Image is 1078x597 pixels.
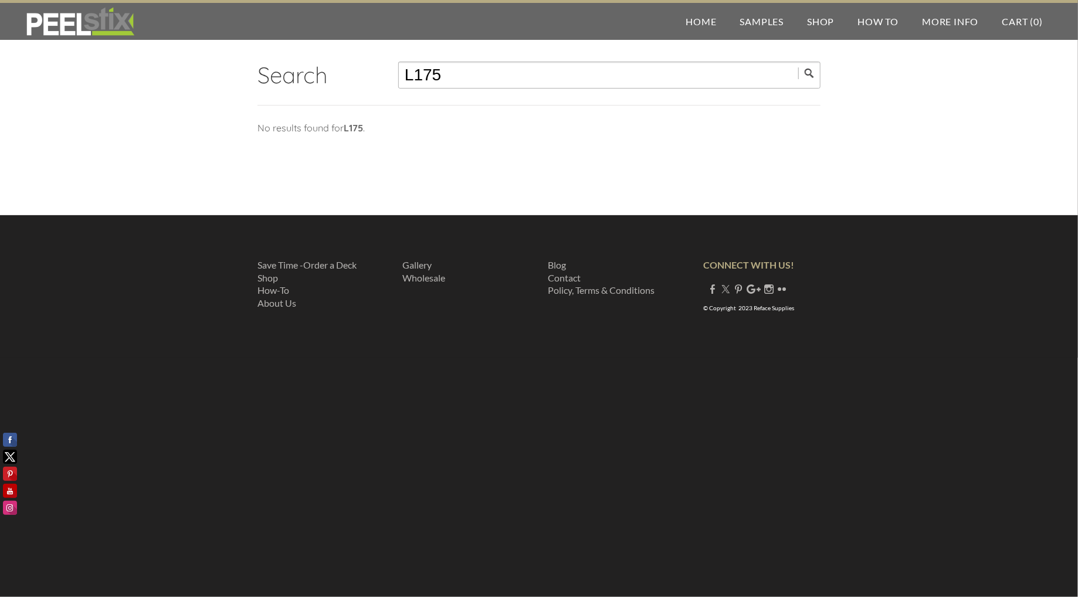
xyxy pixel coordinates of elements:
a: Samples [728,3,796,40]
a: Policy, Terms & Conditions [548,284,655,296]
strong: CONNECT WITH US! [703,259,794,270]
span: 0 [1033,16,1039,27]
a: ​Wholesale [403,272,446,283]
a: Flickr [778,283,787,294]
a: Pinterest [734,283,744,294]
a: Twitter [721,283,731,294]
a: How-To [257,284,289,296]
p: No results found for . [257,118,821,134]
a: Gallery​ [403,259,432,270]
a: Save Time -Order a Deck [257,259,357,270]
strong: L175 [344,122,363,134]
a: How To [846,3,911,40]
a: About Us [257,297,296,308]
font: ​ [403,259,446,283]
a: Plus [747,283,761,294]
h2: Search [257,62,370,89]
a: Instagram [765,283,774,294]
a: Cart (0) [991,3,1055,40]
a: Blog [548,259,566,270]
a: Facebook [709,283,718,294]
a: Shop [257,272,278,283]
img: REFACE SUPPLIES [23,7,137,36]
input: Submit [798,67,821,79]
font: © Copyright 2023 Reface Supplies [703,304,794,311]
a: Shop [795,3,846,40]
a: Home [674,3,728,40]
a: More Info [910,3,990,40]
a: Contact [548,272,581,283]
